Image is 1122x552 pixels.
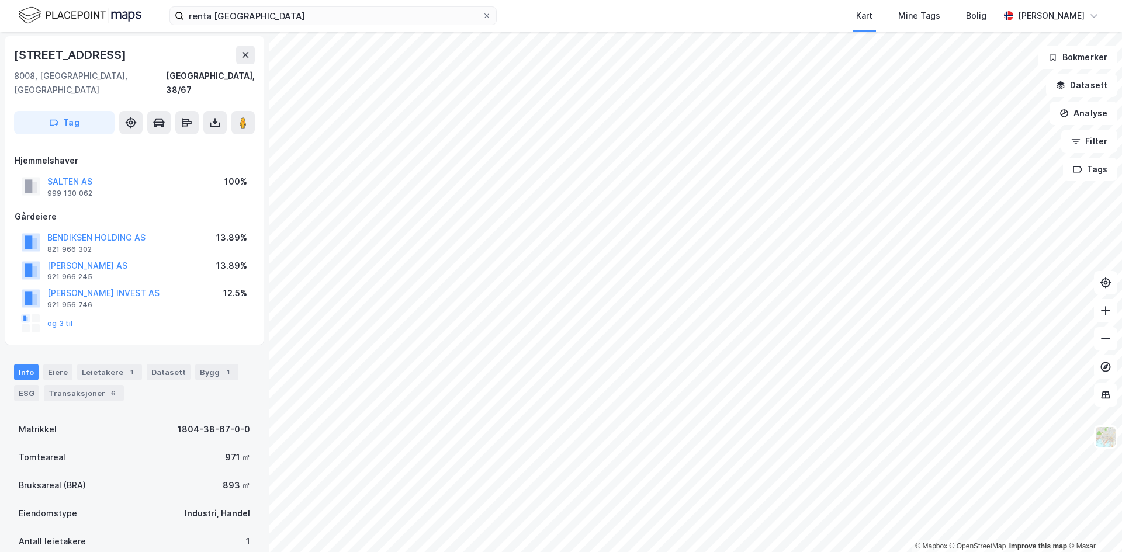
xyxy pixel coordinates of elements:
iframe: Chat Widget [1064,496,1122,552]
div: Transaksjoner [44,385,124,401]
div: [GEOGRAPHIC_DATA], 38/67 [166,69,255,97]
div: Antall leietakere [19,534,86,548]
div: 13.89% [216,231,247,245]
div: 12.5% [223,286,247,300]
div: 100% [224,175,247,189]
div: ESG [14,385,39,401]
div: 1804-38-67-0-0 [178,422,250,436]
div: 821 966 302 [47,245,92,254]
div: Datasett [147,364,191,380]
img: Z [1095,426,1117,448]
div: Kart [856,9,872,23]
div: [STREET_ADDRESS] [14,46,129,64]
button: Bokmerker [1038,46,1117,69]
a: OpenStreetMap [950,542,1006,550]
button: Analyse [1050,102,1117,125]
a: Mapbox [915,542,947,550]
div: Hjemmelshaver [15,154,254,168]
div: Kontrollprogram for chat [1064,496,1122,552]
a: Improve this map [1009,542,1067,550]
div: 999 130 062 [47,189,92,198]
div: 13.89% [216,259,247,273]
div: Info [14,364,39,380]
div: 6 [108,387,119,399]
button: Datasett [1046,74,1117,97]
div: 1 [246,534,250,548]
button: Tag [14,111,115,134]
div: Bruksareal (BRA) [19,478,86,492]
div: Bygg [195,364,238,380]
div: 1 [222,366,234,378]
div: Bolig [966,9,986,23]
div: 8008, [GEOGRAPHIC_DATA], [GEOGRAPHIC_DATA] [14,69,166,97]
div: 921 956 746 [47,300,92,310]
img: logo.f888ab2527a4732fd821a326f86c7f29.svg [19,5,141,26]
input: Søk på adresse, matrikkel, gårdeiere, leietakere eller personer [184,7,482,25]
div: Eiere [43,364,72,380]
div: [PERSON_NAME] [1018,9,1085,23]
div: 971 ㎡ [225,450,250,464]
button: Tags [1063,158,1117,181]
div: Tomteareal [19,450,65,464]
div: 893 ㎡ [223,478,250,492]
div: Matrikkel [19,422,57,436]
button: Filter [1061,130,1117,153]
div: Eiendomstype [19,506,77,520]
div: 1 [126,366,137,378]
div: Leietakere [77,364,142,380]
div: 921 966 245 [47,272,92,282]
div: Gårdeiere [15,210,254,224]
div: Mine Tags [898,9,940,23]
div: Industri, Handel [185,506,250,520]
